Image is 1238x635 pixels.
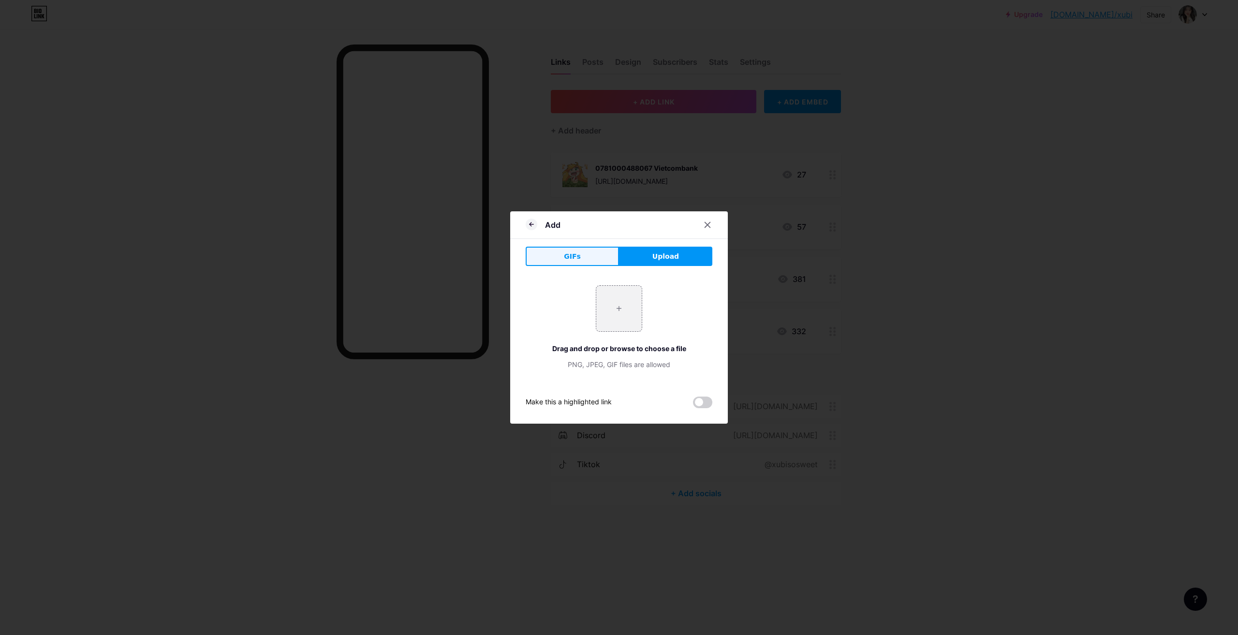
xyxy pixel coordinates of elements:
[526,247,619,266] button: GIFs
[545,219,560,231] div: Add
[526,343,712,354] div: Drag and drop or browse to choose a file
[652,251,679,262] span: Upload
[526,359,712,369] div: PNG, JPEG, GIF files are allowed
[564,251,581,262] span: GIFs
[526,397,612,408] div: Make this a highlighted link
[619,247,712,266] button: Upload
